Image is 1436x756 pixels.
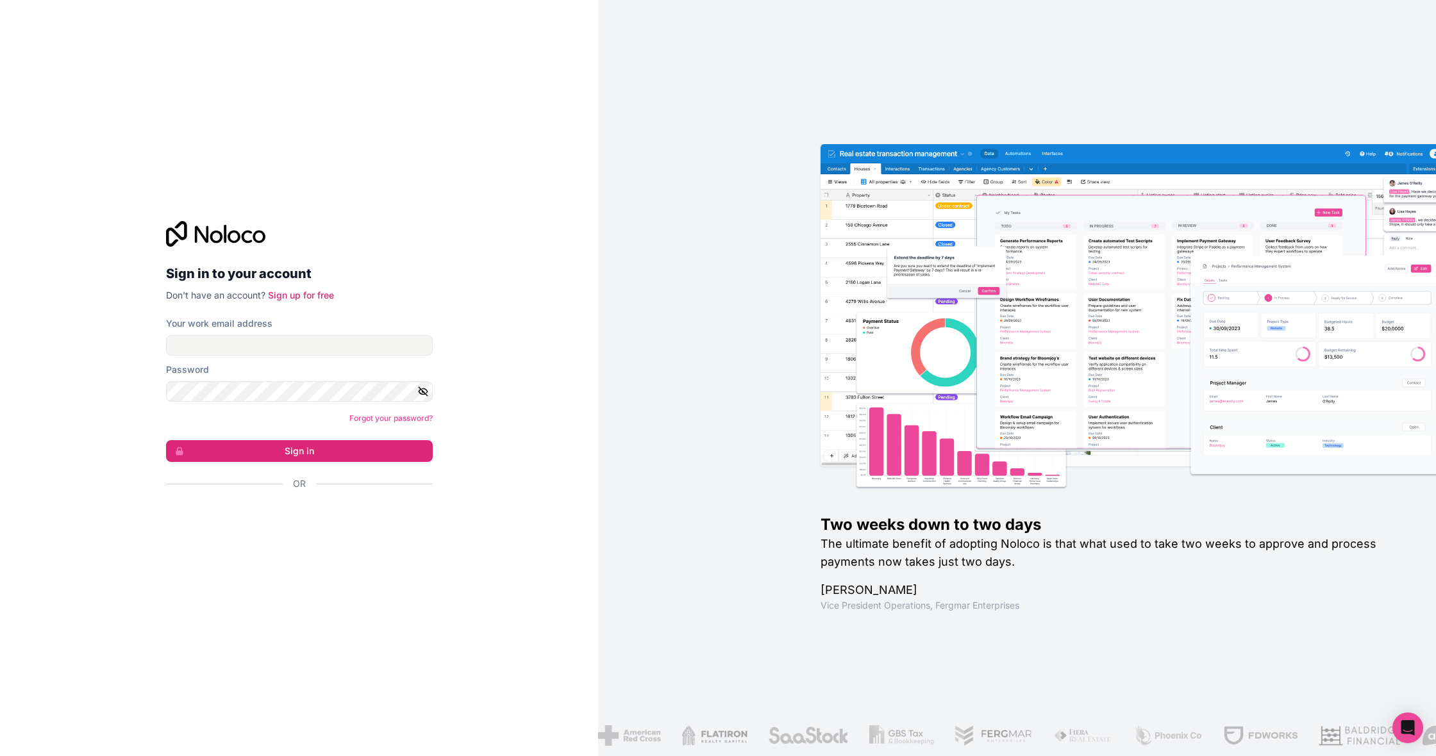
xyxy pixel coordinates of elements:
h2: The ultimate benefit of adopting Noloco is that what used to take two weeks to approve and proces... [821,535,1395,571]
h1: Two weeks down to two days [821,514,1395,535]
h2: Sign in to your account [166,262,433,285]
label: Password [166,363,209,376]
button: Sign in [166,440,433,462]
img: /assets/gbstax-C-GtDUiK.png [869,725,935,746]
img: /assets/saastock-C6Zbiodz.png [768,725,849,746]
h1: Vice President Operations , Fergmar Enterprises [821,599,1395,612]
input: Email address [166,335,433,356]
label: Your work email address [166,317,272,330]
span: Don't have an account? [166,290,265,300]
img: /assets/baldridge-DxmPIwAm.png [1319,725,1402,746]
img: /assets/phoenix-BREaitsQ.png [1133,725,1203,746]
img: /assets/fdworks-Bi04fVtw.png [1223,725,1298,746]
img: /assets/fergmar-CudnrXN5.png [955,725,1033,746]
h1: [PERSON_NAME] [821,581,1395,599]
img: /assets/fiera-fwj2N5v4.png [1053,725,1114,746]
div: Open Intercom Messenger [1392,712,1423,743]
input: Password [166,381,433,402]
iframe: Sign in with Google Button [160,504,429,532]
div: Sign in with Google. Opens in new tab [166,504,422,532]
a: Sign up for free [268,290,334,300]
a: Forgot your password? [349,413,433,423]
span: Or [293,477,306,490]
img: /assets/flatiron-C8eUkumj.png [681,725,748,746]
img: /assets/american-red-cross-BAupjrZR.png [598,725,660,746]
